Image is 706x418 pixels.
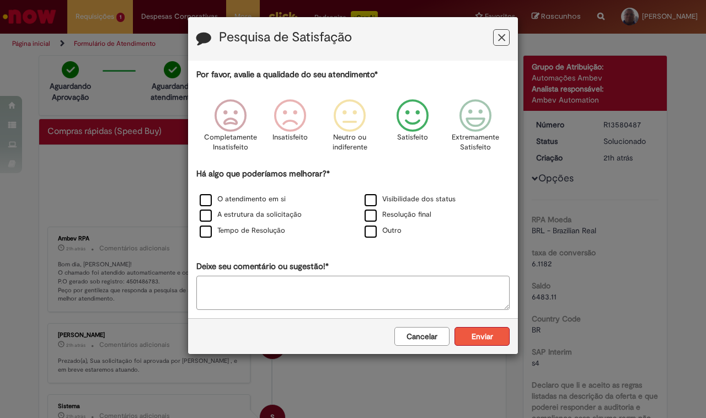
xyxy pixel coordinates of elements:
p: Completamente Insatisfeito [204,132,257,153]
label: Tempo de Resolução [200,226,285,236]
label: O atendimento em si [200,194,286,205]
div: Satisfeito [381,91,444,167]
label: Visibilidade dos status [365,194,456,205]
button: Enviar [454,327,510,346]
p: Satisfeito [397,132,428,143]
button: Cancelar [394,327,450,346]
p: Insatisfeito [272,132,308,143]
label: A estrutura da solicitação [200,210,302,220]
div: Há algo que poderíamos melhorar?* [196,168,510,239]
label: Por favor, avalie a qualidade do seu atendimento* [196,69,378,81]
label: Resolução final [365,210,431,220]
div: Extremamente Satisfeito [447,91,504,167]
label: Outro [365,226,402,236]
div: Completamente Insatisfeito [202,91,259,167]
p: Extremamente Satisfeito [452,132,499,153]
label: Deixe seu comentário ou sugestão!* [196,261,329,272]
div: Insatisfeito [262,91,318,167]
p: Neutro ou indiferente [330,132,370,153]
label: Pesquisa de Satisfação [219,30,352,45]
div: Neutro ou indiferente [322,91,378,167]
